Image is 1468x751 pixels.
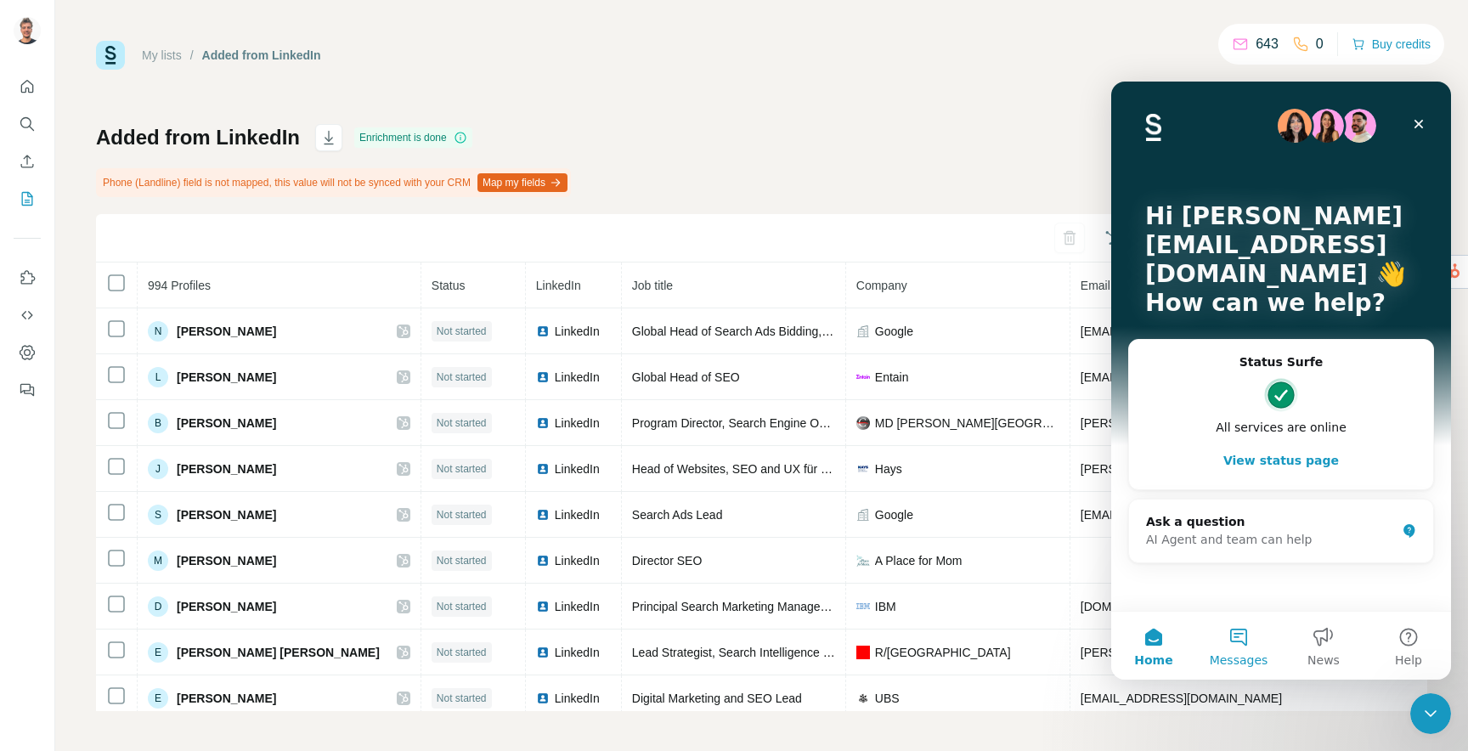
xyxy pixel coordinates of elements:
[555,644,600,661] span: LinkedIn
[875,506,913,523] span: Google
[536,508,550,522] img: LinkedIn logo
[632,416,912,430] span: Program Director, Search Engine Optimization (SEO)
[875,323,913,340] span: Google
[190,47,194,64] li: /
[14,184,41,214] button: My lists
[1081,600,1377,613] span: [DOMAIN_NAME][EMAIL_ADDRESS][DOMAIN_NAME]
[632,692,802,705] span: Digital Marketing and SEO Lead
[177,506,276,523] span: [PERSON_NAME]
[1081,646,1380,659] span: [PERSON_NAME][EMAIL_ADDRESS][DOMAIN_NAME]
[856,462,870,476] img: company-logo
[856,603,870,608] img: company-logo
[148,642,168,663] div: E
[536,279,581,292] span: LinkedIn
[202,47,321,64] div: Added from LinkedIn
[177,415,276,432] span: [PERSON_NAME]
[1410,693,1451,734] iframe: Intercom live chat
[148,551,168,571] div: M
[437,553,487,568] span: Not started
[555,415,600,432] span: LinkedIn
[875,690,900,707] span: UBS
[177,598,276,615] span: [PERSON_NAME]
[536,600,550,613] img: LinkedIn logo
[437,507,487,522] span: Not started
[536,692,550,705] img: LinkedIn logo
[177,460,276,477] span: [PERSON_NAME]
[875,415,1059,432] span: MD [PERSON_NAME][GEOGRAPHIC_DATA][MEDICAL_DATA]
[536,325,550,338] img: LinkedIn logo
[96,41,125,70] img: Surfe Logo
[1081,325,1282,338] span: [EMAIL_ADDRESS][DOMAIN_NAME]
[1081,370,1282,384] span: [EMAIL_ADDRESS][DOMAIN_NAME]
[1093,225,1254,251] button: Sync all to HubSpot (994)
[14,263,41,293] button: Use Surfe on LinkedIn
[14,337,41,368] button: Dashboard
[148,596,168,617] div: D
[536,416,550,430] img: LinkedIn logo
[14,109,41,139] button: Search
[555,460,600,477] span: LinkedIn
[1111,82,1451,680] iframe: Intercom live chat
[148,279,211,292] span: 994 Profiles
[1352,32,1431,56] button: Buy credits
[632,370,740,384] span: Global Head of SEO
[856,279,907,292] span: Company
[856,375,870,379] img: company-logo
[1081,692,1282,705] span: [EMAIL_ADDRESS][DOMAIN_NAME]
[632,508,723,522] span: Search Ads Lead
[536,554,550,567] img: LinkedIn logo
[14,375,41,405] button: Feedback
[96,168,571,197] div: Phone (Landline) field is not mapped, this value will not be synced with your CRM
[1081,279,1110,292] span: Email
[555,506,600,523] span: LinkedIn
[632,325,979,338] span: Global Head of Search Ads Bidding, Growth & Optimization Score
[437,691,487,706] span: Not started
[875,552,963,569] span: A Place for Mom
[432,279,466,292] span: Status
[437,370,487,385] span: Not started
[875,644,1011,661] span: R/[GEOGRAPHIC_DATA]
[177,552,276,569] span: [PERSON_NAME]
[148,688,168,709] div: E
[148,413,168,433] div: B
[632,600,863,613] span: Principal Search Marketing Manager, Apptio
[632,646,856,659] span: Lead Strategist, Search Intelligence (SEO)
[632,554,702,567] span: Director SEO
[1256,34,1279,54] p: 643
[555,552,600,569] span: LinkedIn
[177,323,276,340] span: [PERSON_NAME]
[632,279,673,292] span: Job title
[437,599,487,614] span: Not started
[142,48,182,62] a: My lists
[437,324,487,339] span: Not started
[1081,508,1282,522] span: [EMAIL_ADDRESS][DOMAIN_NAME]
[437,461,487,477] span: Not started
[856,554,870,567] img: company-logo
[148,367,168,387] div: L
[477,173,567,192] button: Map my fields
[177,690,276,707] span: [PERSON_NAME]
[437,645,487,660] span: Not started
[177,644,380,661] span: [PERSON_NAME] [PERSON_NAME]
[875,460,902,477] span: Hays
[875,369,909,386] span: Entain
[536,646,550,659] img: LinkedIn logo
[148,321,168,342] div: N
[536,462,550,476] img: LinkedIn logo
[148,459,168,479] div: J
